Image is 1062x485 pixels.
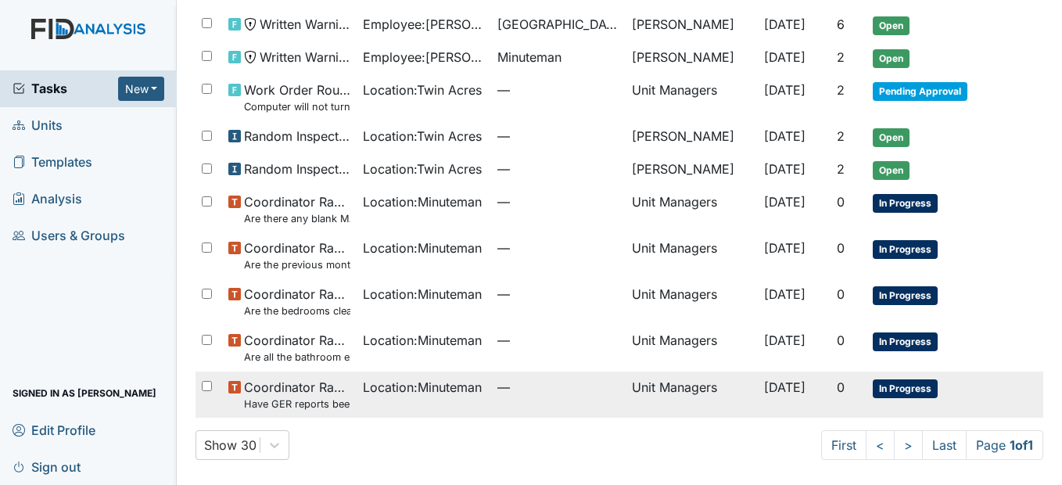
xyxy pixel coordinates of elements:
[626,232,758,278] td: Unit Managers
[244,397,350,411] small: Have GER reports been reviewed by managers within 72 hours of occurrence?
[363,378,482,397] span: Location : Minuteman
[497,192,619,211] span: —
[764,16,805,32] span: [DATE]
[260,15,350,34] span: Written Warning
[497,285,619,304] span: —
[821,430,866,460] a: First
[13,454,81,479] span: Sign out
[363,81,482,99] span: Location : Twin Acres
[497,127,619,145] span: —
[118,77,165,101] button: New
[497,81,619,99] span: —
[837,332,845,348] span: 0
[497,331,619,350] span: —
[764,286,805,302] span: [DATE]
[764,82,805,98] span: [DATE]
[873,16,910,35] span: Open
[244,211,350,226] small: Are there any blank MAR"s
[244,239,350,272] span: Coordinator Random Are the previous months Random Inspections completed?
[497,15,619,34] span: [GEOGRAPHIC_DATA]
[363,192,482,211] span: Location : Minuteman
[821,430,1043,460] nav: task-pagination
[626,41,758,74] td: [PERSON_NAME]
[873,286,938,305] span: In Progress
[363,127,482,145] span: Location : Twin Acres
[13,224,125,248] span: Users & Groups
[626,9,758,41] td: [PERSON_NAME]
[204,436,257,454] div: Show 30
[244,192,350,226] span: Coordinator Random Are there any blank MAR"s
[13,79,118,98] a: Tasks
[764,49,805,65] span: [DATE]
[244,378,350,411] span: Coordinator Random Have GER reports been reviewed by managers within 72 hours of occurrence?
[837,194,845,210] span: 0
[363,331,482,350] span: Location : Minuteman
[244,304,350,318] small: Are the bedrooms clean and in good repair?
[626,186,758,232] td: Unit Managers
[837,16,845,32] span: 6
[873,332,938,351] span: In Progress
[244,99,350,114] small: Computer will not turn on
[764,379,805,395] span: [DATE]
[497,378,619,397] span: —
[837,240,845,256] span: 0
[244,350,350,365] small: Are all the bathroom exhaust fan covers clean and dust free?
[626,372,758,418] td: Unit Managers
[1010,437,1033,453] strong: 1 of 1
[837,128,845,144] span: 2
[13,113,63,138] span: Units
[873,49,910,68] span: Open
[260,48,350,66] span: Written Warning
[873,161,910,180] span: Open
[626,120,758,153] td: [PERSON_NAME]
[873,240,938,259] span: In Progress
[894,430,923,460] a: >
[922,430,967,460] a: Last
[966,430,1043,460] span: Page
[626,74,758,120] td: Unit Managers
[764,194,805,210] span: [DATE]
[626,325,758,371] td: Unit Managers
[363,285,482,304] span: Location : Minuteman
[837,161,845,177] span: 2
[764,332,805,348] span: [DATE]
[13,187,82,211] span: Analysis
[764,161,805,177] span: [DATE]
[497,48,561,66] span: Minuteman
[866,430,895,460] a: <
[873,82,967,101] span: Pending Approval
[497,160,619,178] span: —
[873,128,910,147] span: Open
[764,128,805,144] span: [DATE]
[626,153,758,186] td: [PERSON_NAME]
[626,278,758,325] td: Unit Managers
[837,49,845,65] span: 2
[873,379,938,398] span: In Progress
[244,160,350,178] span: Random Inspection for Evening
[13,418,95,442] span: Edit Profile
[837,286,845,302] span: 0
[497,239,619,257] span: —
[363,48,485,66] span: Employee : [PERSON_NAME][GEOGRAPHIC_DATA]
[244,285,350,318] span: Coordinator Random Are the bedrooms clean and in good repair?
[873,194,938,213] span: In Progress
[837,379,845,395] span: 0
[13,150,92,174] span: Templates
[244,81,350,114] span: Work Order Routine Computer will not turn on
[837,82,845,98] span: 2
[244,257,350,272] small: Are the previous months Random Inspections completed?
[363,160,482,178] span: Location : Twin Acres
[363,15,485,34] span: Employee : [PERSON_NAME]
[244,127,350,145] span: Random Inspection for Afternoon
[363,239,482,257] span: Location : Minuteman
[13,381,156,405] span: Signed in as [PERSON_NAME]
[764,240,805,256] span: [DATE]
[244,331,350,365] span: Coordinator Random Are all the bathroom exhaust fan covers clean and dust free?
